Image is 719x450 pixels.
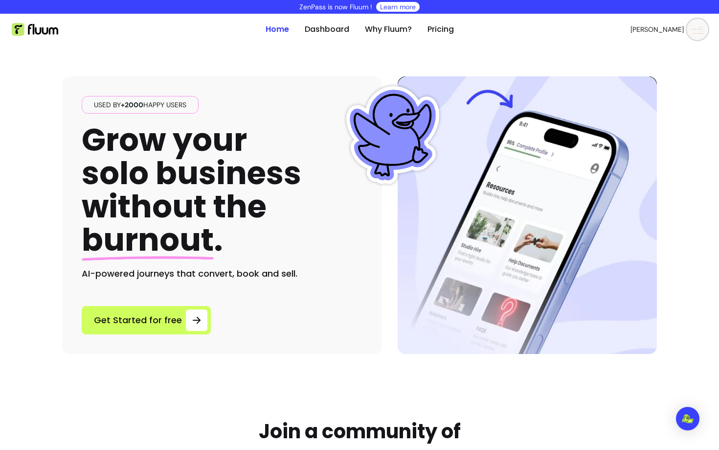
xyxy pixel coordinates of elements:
span: Get Started for free [94,313,182,327]
img: Fluum Duck sticker [344,86,442,184]
span: [PERSON_NAME] [630,24,684,34]
h2: AI-powered journeys that convert, book and sell. [82,267,362,281]
a: Home [266,24,289,35]
img: avatar [688,20,707,39]
span: burnout [82,218,214,261]
p: ZenPass is now Fluum ! [299,2,372,12]
button: avatar[PERSON_NAME] [630,20,707,39]
a: Dashboard [305,24,349,35]
a: Get Started for free [82,306,211,334]
a: Why Fluum? [365,24,412,35]
img: Fluum Logo [12,23,58,36]
h1: Grow your solo business without the . [82,123,301,257]
a: Learn more [380,2,416,12]
a: Pricing [427,24,454,35]
img: Hero [398,76,657,354]
span: Used by happy users [90,100,190,110]
div: Open Intercom Messenger [676,407,699,430]
span: +2000 [121,100,143,109]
